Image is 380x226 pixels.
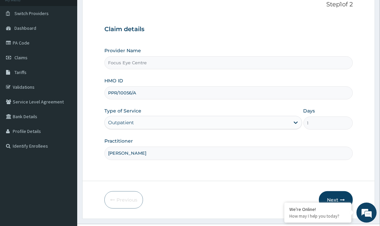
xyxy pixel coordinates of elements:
span: Claims [14,55,28,61]
label: Days [303,107,315,114]
span: We're online! [39,69,93,137]
div: Minimize live chat window [110,3,126,19]
h3: Claim details [104,26,353,33]
input: Enter Name [104,147,353,160]
p: Step 1 of 2 [104,1,353,8]
span: Dashboard [14,25,36,31]
div: Outpatient [108,119,134,126]
button: Previous [104,191,143,209]
label: HMO ID [104,77,123,84]
button: Next [319,191,353,209]
input: Enter HMO ID [104,86,353,99]
img: d_794563401_company_1708531726252_794563401 [12,33,27,50]
p: How may I help you today? [289,213,346,219]
label: Type of Service [104,107,141,114]
div: Chat with us now [35,37,113,46]
div: We're Online! [289,206,346,212]
label: Provider Name [104,47,141,54]
label: Practitioner [104,138,133,144]
textarea: Type your message and hit 'Enter' [3,153,128,176]
span: Tariffs [14,69,27,75]
span: Switch Providers [14,10,49,16]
